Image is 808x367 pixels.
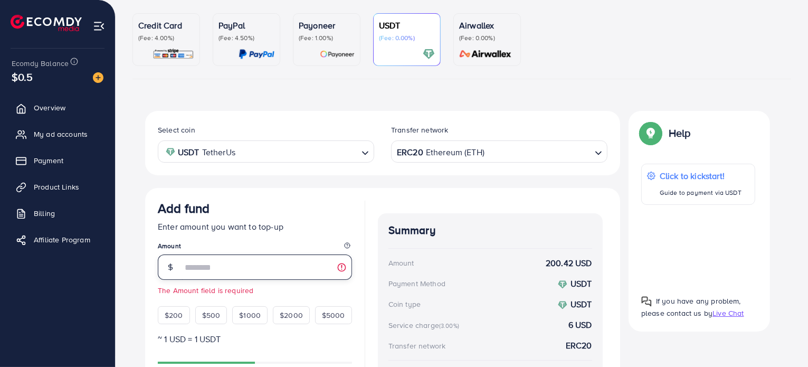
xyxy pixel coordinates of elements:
[158,220,352,233] p: Enter amount you want to top-up
[158,140,374,162] div: Search for option
[34,208,55,219] span: Billing
[8,176,107,197] a: Product Links
[486,144,591,160] input: Search for option
[459,19,515,32] p: Airwallex
[322,310,345,321] span: $5000
[138,34,194,42] p: (Fee: 4.00%)
[8,229,107,250] a: Affiliate Program
[158,125,195,135] label: Select coin
[388,299,421,309] div: Coin type
[320,48,355,60] img: card
[8,97,107,118] a: Overview
[12,69,33,84] span: $0.5
[280,310,303,321] span: $2000
[546,257,592,269] strong: 200.42 USD
[379,19,435,32] p: USDT
[388,320,462,331] div: Service charge
[165,310,183,321] span: $200
[299,34,355,42] p: (Fee: 1.00%)
[239,144,357,160] input: Search for option
[571,278,592,289] strong: USDT
[239,48,274,60] img: card
[34,102,65,113] span: Overview
[8,150,107,171] a: Payment
[558,280,567,289] img: coin
[641,296,652,307] img: Popup guide
[571,298,592,310] strong: USDT
[423,48,435,60] img: card
[456,48,515,60] img: card
[158,241,352,255] legend: Amount
[158,201,210,216] h3: Add fund
[388,224,592,237] h4: Summary
[178,145,199,160] strong: USDT
[426,145,484,160] span: Ethereum (ETH)
[239,310,261,321] span: $1000
[34,234,90,245] span: Affiliate Program
[459,34,515,42] p: (Fee: 0.00%)
[641,124,660,143] img: Popup guide
[299,19,355,32] p: Payoneer
[158,285,352,296] small: The Amount field is required
[34,182,79,192] span: Product Links
[93,20,105,32] img: menu
[439,322,459,330] small: (3.00%)
[391,125,449,135] label: Transfer network
[712,308,744,318] span: Live Chat
[391,140,607,162] div: Search for option
[379,34,435,42] p: (Fee: 0.00%)
[566,340,592,352] strong: ERC20
[660,170,742,182] p: Click to kickstart!
[669,127,691,139] p: Help
[11,15,82,31] img: logo
[138,19,194,32] p: Credit Card
[763,319,800,359] iframe: Chat
[158,333,352,345] p: ~ 1 USD = 1 USDT
[568,319,592,331] strong: 6 USD
[34,129,88,139] span: My ad accounts
[8,203,107,224] a: Billing
[166,147,175,157] img: coin
[388,258,414,268] div: Amount
[12,58,69,69] span: Ecomdy Balance
[34,155,63,166] span: Payment
[218,19,274,32] p: PayPal
[93,72,103,83] img: image
[218,34,274,42] p: (Fee: 4.50%)
[397,145,423,160] strong: ERC20
[153,48,194,60] img: card
[202,310,221,321] span: $500
[8,124,107,145] a: My ad accounts
[641,296,741,318] span: If you have any problem, please contact us by
[558,300,567,310] img: coin
[388,341,446,351] div: Transfer network
[388,278,445,289] div: Payment Method
[202,145,235,160] span: TetherUs
[660,186,742,199] p: Guide to payment via USDT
